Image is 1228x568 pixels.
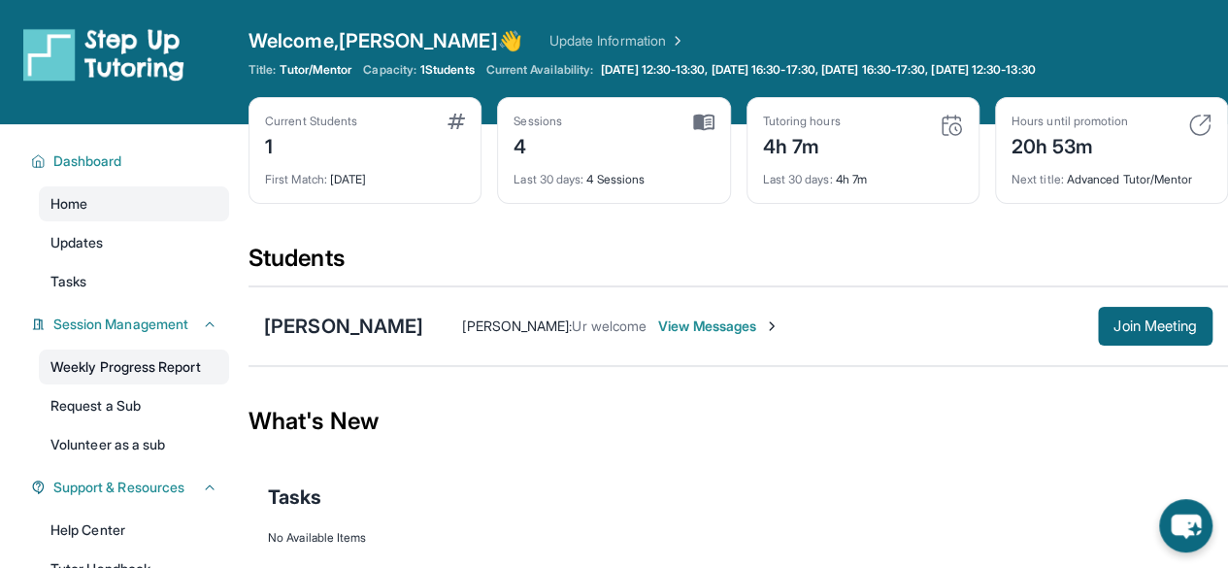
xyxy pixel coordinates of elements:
[268,484,321,511] span: Tasks
[514,160,714,187] div: 4 Sessions
[39,264,229,299] a: Tasks
[46,478,217,497] button: Support & Resources
[23,27,184,82] img: logo
[1188,114,1211,137] img: card
[1098,307,1212,346] button: Join Meeting
[265,160,465,187] div: [DATE]
[265,172,327,186] span: First Match :
[50,194,87,214] span: Home
[268,530,1209,546] div: No Available Items
[462,317,572,334] span: [PERSON_NAME] :
[1012,114,1128,129] div: Hours until promotion
[763,160,963,187] div: 4h 7m
[363,62,416,78] span: Capacity:
[597,62,1039,78] a: [DATE] 12:30-13:30, [DATE] 16:30-17:30, [DATE] 16:30-17:30, [DATE] 12:30-13:30
[53,151,122,171] span: Dashboard
[249,62,276,78] span: Title:
[693,114,714,131] img: card
[1012,160,1211,187] div: Advanced Tutor/Mentor
[50,272,86,291] span: Tasks
[39,225,229,260] a: Updates
[265,129,357,160] div: 1
[280,62,351,78] span: Tutor/Mentor
[514,129,562,160] div: 4
[39,513,229,548] a: Help Center
[249,379,1228,464] div: What's New
[46,315,217,334] button: Session Management
[764,318,780,334] img: Chevron-Right
[572,317,647,334] span: Ur welcome
[39,186,229,221] a: Home
[763,129,841,160] div: 4h 7m
[1159,499,1212,552] button: chat-button
[46,151,217,171] button: Dashboard
[1012,129,1128,160] div: 20h 53m
[53,315,188,334] span: Session Management
[53,478,184,497] span: Support & Resources
[940,114,963,137] img: card
[1113,320,1197,332] span: Join Meeting
[264,313,423,340] div: [PERSON_NAME]
[50,233,104,252] span: Updates
[658,317,780,336] span: View Messages
[420,62,475,78] span: 1 Students
[265,114,357,129] div: Current Students
[39,427,229,462] a: Volunteer as a sub
[249,27,522,54] span: Welcome, [PERSON_NAME] 👋
[39,350,229,384] a: Weekly Progress Report
[448,114,465,129] img: card
[249,243,1228,285] div: Students
[549,31,685,50] a: Update Information
[763,172,833,186] span: Last 30 days :
[39,388,229,423] a: Request a Sub
[601,62,1035,78] span: [DATE] 12:30-13:30, [DATE] 16:30-17:30, [DATE] 16:30-17:30, [DATE] 12:30-13:30
[1012,172,1064,186] span: Next title :
[666,31,685,50] img: Chevron Right
[763,114,841,129] div: Tutoring hours
[486,62,593,78] span: Current Availability:
[514,114,562,129] div: Sessions
[514,172,583,186] span: Last 30 days :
